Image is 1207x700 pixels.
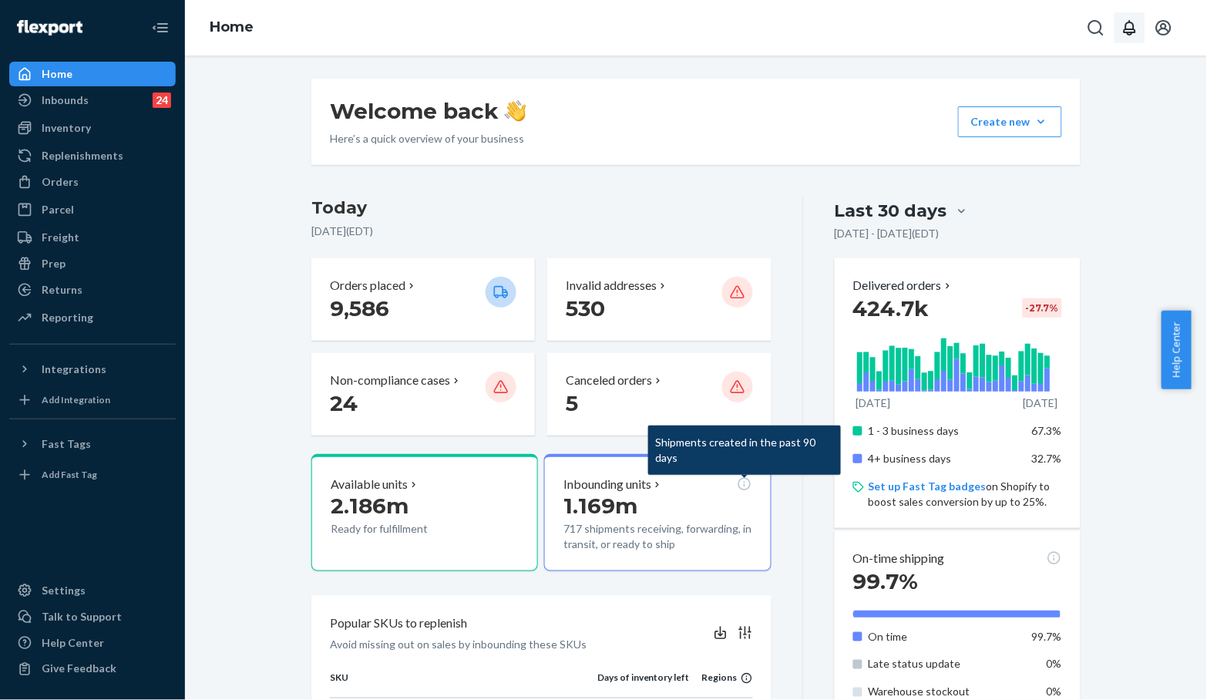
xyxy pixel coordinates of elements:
div: 24 [153,93,171,108]
div: Reporting [42,310,93,325]
span: 0% [1047,658,1062,671]
p: Ready for fulfillment [331,521,473,537]
a: Home [210,19,254,35]
a: Add Fast Tag [9,463,176,487]
img: hand-wave emoji [505,100,526,122]
a: Inbounds24 [9,88,176,113]
div: Integrations [42,362,106,377]
button: Delivered orders [853,277,954,294]
img: Flexport logo [17,20,82,35]
div: Inbounds [42,93,89,108]
div: Add Fast Tag [42,468,97,481]
div: Last 30 days [835,199,947,223]
p: On time [869,629,1020,644]
p: Canceled orders [566,372,652,389]
span: 424.7k [853,295,930,321]
div: Replenishments [42,148,123,163]
span: 2.186m [331,493,408,519]
p: Popular SKUs to replenish [330,614,467,632]
div: Help Center [42,635,104,651]
a: Returns [9,278,176,302]
span: 32.7% [1032,452,1062,465]
div: Prep [42,256,66,271]
button: Available units2.186mReady for fulfillment [311,454,538,571]
p: Avoid missing out on sales by inbounding these SKUs [330,638,587,653]
div: Orders [42,174,79,190]
p: on Shopify to boost sales conversion by up to 25%. [869,479,1062,510]
p: Available units [331,476,408,493]
div: Home [42,66,72,82]
a: Orders [9,170,176,194]
th: SKU [330,671,597,698]
a: Help Center [9,631,176,655]
a: Reporting [9,305,176,330]
a: Home [9,62,176,86]
div: -27.7 % [1023,298,1062,318]
a: Settings [9,578,176,603]
button: Open Search Box [1081,12,1111,43]
button: Create new [958,106,1062,137]
button: Give Feedback [9,657,176,681]
div: Give Feedback [42,661,116,677]
div: Settings [42,583,86,598]
span: 0% [1047,685,1062,698]
a: Freight [9,225,176,250]
button: Invalid addresses 530 [547,258,771,341]
h3: Today [311,196,772,220]
button: Open notifications [1115,12,1145,43]
a: Add Integration [9,388,176,412]
div: Inventory [42,120,91,136]
th: Days of inventory left [597,671,690,698]
button: Canceled orders 5 [547,353,771,436]
button: Close Navigation [145,12,176,43]
p: On-time shipping [853,550,945,567]
p: Non-compliance cases [330,372,450,389]
span: 24 [330,390,358,416]
p: [DATE] ( EDT ) [311,224,772,239]
a: Inventory [9,116,176,140]
button: Help Center [1162,311,1192,389]
div: Fast Tags [42,436,91,452]
div: Freight [42,230,79,245]
div: Parcel [42,202,74,217]
span: 530 [566,295,605,321]
div: Add Integration [42,393,110,406]
p: Invalid addresses [566,277,657,294]
span: 99.7% [853,568,919,594]
a: Replenishments [9,143,176,168]
div: Returns [42,282,82,298]
span: 9,586 [330,295,389,321]
button: Fast Tags [9,432,176,456]
p: 1 - 3 business days [869,423,1020,439]
button: Orders placed 9,586 [311,258,535,341]
p: Shipments created in the past 90 days [656,435,833,466]
a: Talk to Support [9,604,176,629]
span: 67.3% [1032,424,1062,437]
p: Here’s a quick overview of your business [330,131,526,146]
p: Late status update [869,657,1020,672]
p: 4+ business days [869,451,1020,466]
p: [DATE] [856,395,891,411]
h1: Welcome back [330,97,526,125]
span: 99.7% [1032,630,1062,643]
p: Inbounding units [563,476,651,493]
p: [DATE] [1024,395,1058,411]
p: 717 shipments receiving, forwarding, in transit, or ready to ship [563,521,751,552]
p: Warehouse stockout [869,685,1020,700]
span: 1.169m [563,493,637,519]
button: Inbounding unitsShipments created in the past 90 days1.169m717 shipments receiving, forwarding, i... [544,454,771,571]
button: Integrations [9,357,176,382]
p: [DATE] - [DATE] ( EDT ) [835,226,940,241]
a: Set up Fast Tag badges [869,480,987,493]
div: Regions [690,671,753,685]
button: Non-compliance cases 24 [311,353,535,436]
span: 5 [566,390,578,416]
button: Open account menu [1148,12,1179,43]
a: Parcel [9,197,176,222]
a: Prep [9,251,176,276]
ol: breadcrumbs [197,5,266,50]
div: Talk to Support [42,609,122,624]
p: Orders placed [330,277,405,294]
